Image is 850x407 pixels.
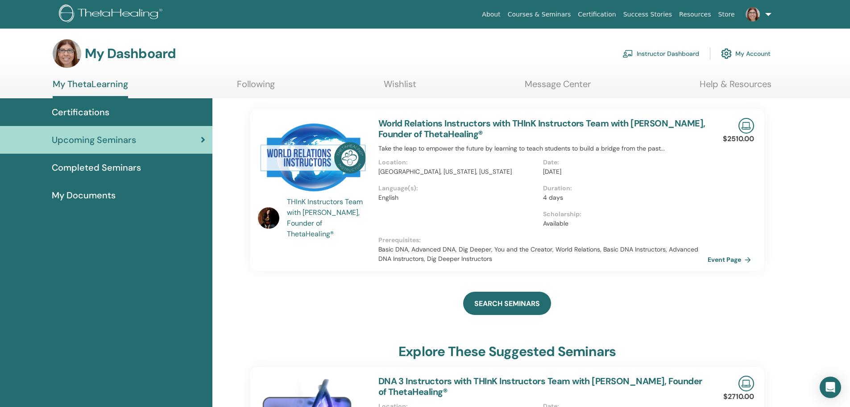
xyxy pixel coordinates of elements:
[543,219,702,228] p: Available
[738,376,754,391] img: Live Online Seminar
[622,44,699,63] a: Instructor Dashboard
[378,193,538,202] p: English
[543,184,702,193] p: Duration :
[378,235,708,245] p: Prerequisites :
[85,46,176,62] h3: My Dashboard
[708,253,755,266] a: Event Page
[52,189,116,202] span: My Documents
[723,134,754,144] p: $2510.00
[525,79,591,96] a: Message Center
[52,133,136,147] span: Upcoming Seminars
[543,158,702,167] p: Date :
[463,292,551,315] a: SEARCH SEMINARS
[820,377,841,398] div: Open Intercom Messenger
[378,117,705,140] a: World Relations Instructors with THInK Instructors Team with [PERSON_NAME], Founder of ThetaHealing®
[543,210,702,219] p: Scholarship :
[258,118,368,199] img: World Relations Instructors
[700,79,771,96] a: Help & Resources
[52,161,141,174] span: Completed Seminars
[676,6,715,23] a: Resources
[398,344,616,360] h3: explore these suggested seminars
[622,50,633,58] img: chalkboard-teacher.svg
[620,6,676,23] a: Success Stories
[53,79,128,98] a: My ThetaLearning
[378,158,538,167] p: Location :
[378,144,708,153] p: Take the leap to empower the future by learning to teach students to build a bridge from the past...
[574,6,619,23] a: Certification
[53,39,81,68] img: default.jpg
[384,79,416,96] a: Wishlist
[504,6,575,23] a: Courses & Seminars
[746,7,760,21] img: default.jpg
[378,375,702,398] a: DNA 3 Instructors with THInK Instructors Team with [PERSON_NAME], Founder of ThetaHealing®
[721,44,771,63] a: My Account
[478,6,504,23] a: About
[52,105,109,119] span: Certifications
[738,118,754,134] img: Live Online Seminar
[378,167,538,176] p: [GEOGRAPHIC_DATA], [US_STATE], [US_STATE]
[378,245,708,264] p: Basic DNA, Advanced DNA, Dig Deeper, You and the Creator, World Relations, Basic DNA Instructors,...
[543,193,702,202] p: 4 days
[237,79,275,96] a: Following
[378,184,538,193] p: Language(s) :
[258,207,279,229] img: default.jpg
[723,391,754,402] p: $2710.00
[59,4,166,25] img: logo.png
[287,197,369,239] a: THInK Instructors Team with [PERSON_NAME], Founder of ThetaHealing®
[474,299,540,308] span: SEARCH SEMINARS
[543,167,702,176] p: [DATE]
[715,6,738,23] a: Store
[721,46,732,61] img: cog.svg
